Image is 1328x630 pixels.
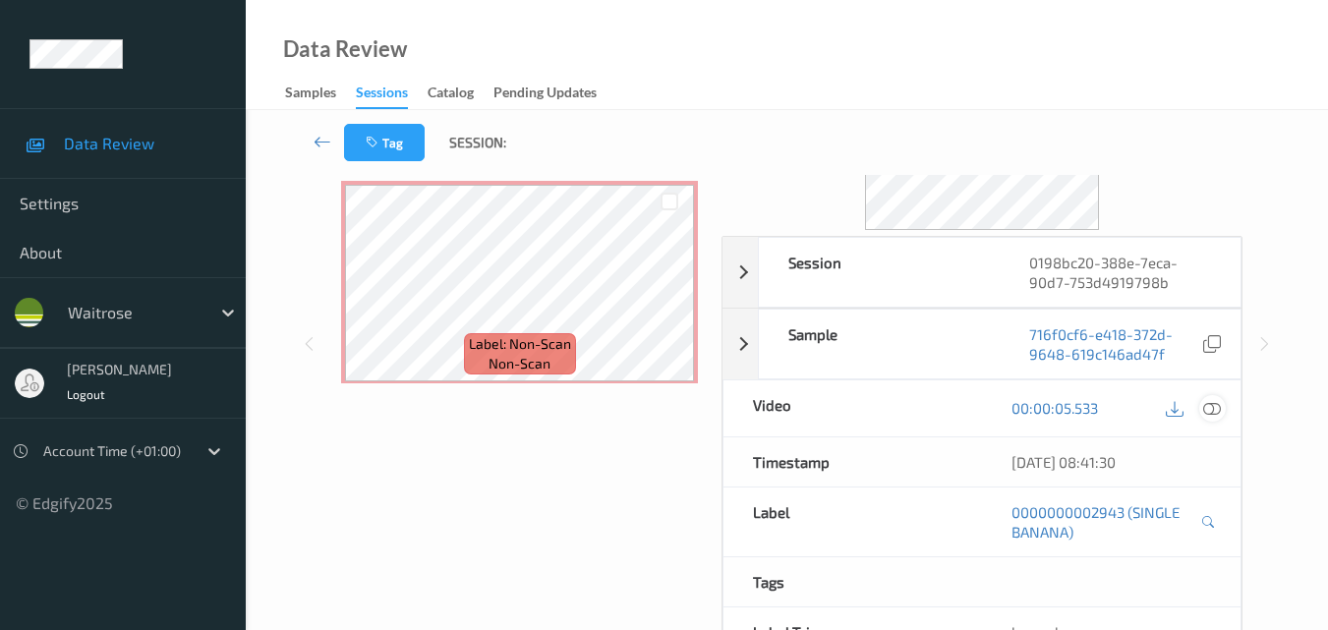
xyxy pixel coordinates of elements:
div: Timestamp [723,437,982,487]
a: 00:00:05.533 [1011,398,1098,418]
div: Session0198bc20-388e-7eca-90d7-753d4919798b [722,237,1241,308]
div: Samples [285,83,336,107]
span: Label: Non-Scan [469,334,571,354]
button: Tag [344,124,425,161]
a: 0000000002943 (SINGLE BANANA) [1011,502,1195,542]
a: Pending Updates [493,80,616,107]
div: Sessions [356,83,408,109]
span: Session: [449,133,506,152]
div: Session [759,238,1000,307]
span: non-scan [489,354,550,373]
a: Samples [285,80,356,107]
div: Label [723,487,982,556]
div: Data Review [283,39,407,59]
a: 716f0cf6-e418-372d-9648-619c146ad47f [1029,324,1199,364]
a: Sessions [356,80,428,109]
div: Pending Updates [493,83,597,107]
div: 0198bc20-388e-7eca-90d7-753d4919798b [1000,238,1241,307]
div: [DATE] 08:41:30 [1011,452,1211,472]
div: Tags [723,557,982,606]
a: Catalog [428,80,493,107]
div: Sample [759,310,1000,378]
div: Catalog [428,83,474,107]
div: Sample716f0cf6-e418-372d-9648-619c146ad47f [722,309,1241,379]
div: Video [723,380,982,436]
